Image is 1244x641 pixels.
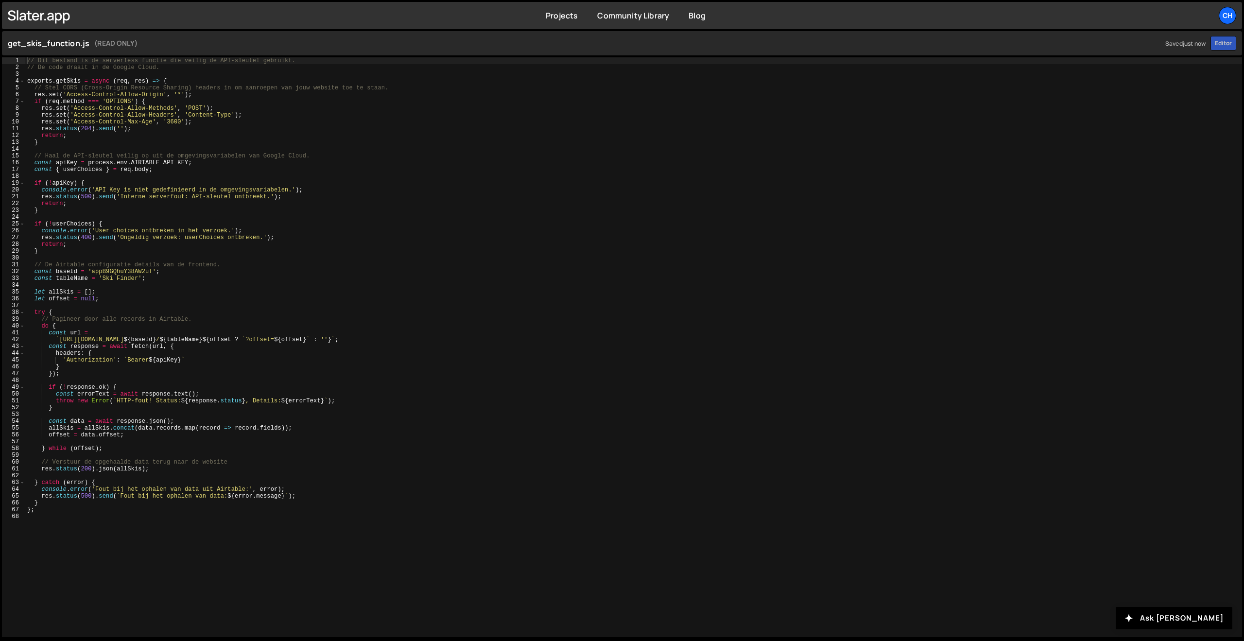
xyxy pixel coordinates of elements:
[2,506,25,513] div: 67
[2,411,25,418] div: 53
[2,275,25,282] div: 33
[2,261,25,268] div: 31
[2,384,25,391] div: 49
[2,146,25,153] div: 14
[2,343,25,350] div: 43
[2,282,25,289] div: 34
[2,200,25,207] div: 22
[2,255,25,261] div: 30
[1210,36,1236,51] a: Editor
[2,57,25,64] div: 1
[2,493,25,500] div: 65
[2,227,25,234] div: 26
[2,166,25,173] div: 17
[2,64,25,71] div: 2
[2,438,25,445] div: 57
[2,357,25,364] div: 45
[2,302,25,309] div: 37
[2,119,25,125] div: 10
[2,432,25,438] div: 56
[2,234,25,241] div: 27
[2,173,25,180] div: 18
[2,187,25,193] div: 20
[2,295,25,302] div: 36
[2,459,25,466] div: 60
[2,398,25,404] div: 51
[2,316,25,323] div: 39
[2,452,25,459] div: 59
[2,289,25,295] div: 35
[2,268,25,275] div: 32
[2,466,25,472] div: 61
[2,479,25,486] div: 63
[2,78,25,85] div: 4
[2,391,25,398] div: 50
[1183,39,1206,48] div: just now
[2,350,25,357] div: 44
[689,10,706,21] a: Blog
[597,10,669,21] a: Community Library
[2,193,25,200] div: 21
[2,241,25,248] div: 28
[2,132,25,139] div: 12
[2,404,25,411] div: 52
[2,207,25,214] div: 23
[2,445,25,452] div: 58
[2,159,25,166] div: 16
[2,418,25,425] div: 54
[2,139,25,146] div: 13
[2,221,25,227] div: 25
[2,91,25,98] div: 6
[2,112,25,119] div: 9
[2,153,25,159] div: 15
[2,85,25,91] div: 5
[8,37,1206,49] h1: get_skis_function.js
[2,71,25,78] div: 3
[2,323,25,329] div: 40
[1160,39,1206,48] div: Saved
[2,105,25,112] div: 8
[2,472,25,479] div: 62
[2,336,25,343] div: 42
[2,329,25,336] div: 41
[2,425,25,432] div: 55
[2,500,25,506] div: 66
[1116,607,1232,629] button: Ask [PERSON_NAME]
[1219,7,1236,24] a: Ch
[2,370,25,377] div: 47
[546,10,578,21] a: Projects
[2,125,25,132] div: 11
[94,37,138,49] small: (READ ONLY)
[2,214,25,221] div: 24
[2,248,25,255] div: 29
[2,513,25,520] div: 68
[2,98,25,105] div: 7
[2,364,25,370] div: 46
[2,309,25,316] div: 38
[2,486,25,493] div: 64
[2,180,25,187] div: 19
[2,377,25,384] div: 48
